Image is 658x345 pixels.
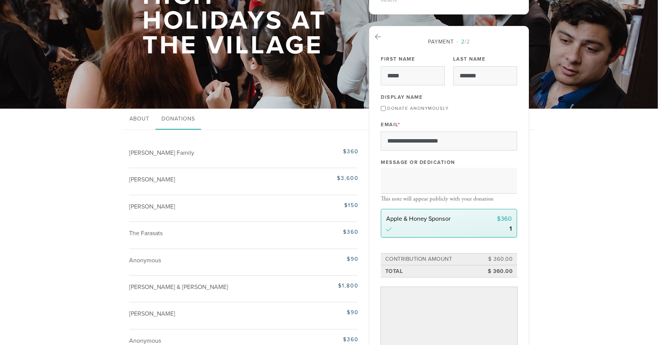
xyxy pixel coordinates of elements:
[155,109,201,130] a: Donations
[461,39,465,45] span: 2
[129,337,161,345] span: Anonymous
[384,266,480,277] td: Total
[387,106,449,111] label: Donate Anonymously
[497,215,501,223] span: $
[384,254,480,265] td: Contribution Amount
[501,215,512,223] span: 360
[129,229,163,237] span: The Farasats
[129,176,175,183] span: [PERSON_NAME]
[509,226,512,232] div: 1
[123,109,155,130] a: About
[279,255,359,263] div: $90
[381,196,517,202] div: This note will appear publicly with your donation
[479,254,514,265] td: $ 360.00
[279,148,359,156] div: $360
[479,266,514,277] td: $ 360.00
[398,122,401,128] span: This field is required.
[279,228,359,236] div: $360
[386,215,450,223] span: Apple & Honey Sponsor
[381,38,517,46] div: Payment
[381,94,423,101] label: Display Name
[279,201,359,209] div: $150
[279,308,359,316] div: $90
[453,56,486,63] label: Last Name
[457,39,470,45] span: /2
[129,283,228,291] span: [PERSON_NAME] & [PERSON_NAME]
[129,310,175,318] span: [PERSON_NAME]
[279,282,359,290] div: $1,800
[129,149,194,157] span: [PERSON_NAME] Family
[129,257,161,264] span: Anonymous
[279,335,359,343] div: $360
[381,56,415,63] label: First Name
[381,159,455,166] label: Message or dedication
[381,121,400,128] label: Email
[129,203,175,210] span: [PERSON_NAME]
[279,174,359,182] div: $3,600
